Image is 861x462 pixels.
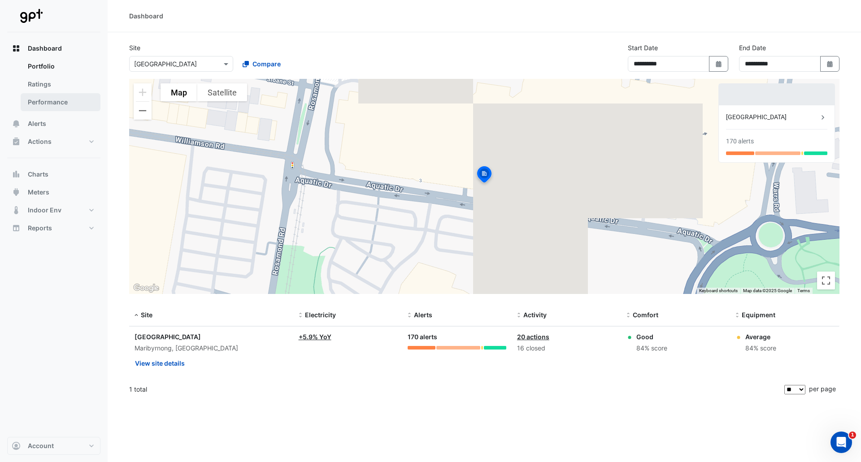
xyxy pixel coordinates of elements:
[523,311,547,319] span: Activity
[305,311,336,319] span: Electricity
[28,119,46,128] span: Alerts
[7,437,100,455] button: Account
[7,183,100,201] button: Meters
[12,224,21,233] app-icon: Reports
[7,133,100,151] button: Actions
[129,378,783,401] div: 1 total
[28,441,54,450] span: Account
[809,385,836,393] span: per page
[28,44,62,53] span: Dashboard
[726,137,754,146] div: 170 alerts
[21,57,100,75] a: Portfolio
[135,355,185,371] button: View site details
[699,288,738,294] button: Keyboard shortcuts
[628,43,658,52] label: Start Date
[633,311,658,319] span: Comfort
[517,333,549,341] a: 20 actions
[7,201,100,219] button: Indoor Env
[831,432,852,453] iframe: Intercom live chat
[715,60,723,68] fa-icon: Select Date
[134,102,152,120] button: Zoom out
[7,57,100,115] div: Dashboard
[12,170,21,179] app-icon: Charts
[739,43,766,52] label: End Date
[726,112,818,122] div: [GEOGRAPHIC_DATA]
[135,343,288,354] div: Maribyrnong, [GEOGRAPHIC_DATA]
[826,60,834,68] fa-icon: Select Date
[745,343,776,354] div: 84% score
[745,332,776,341] div: Average
[742,311,775,319] span: Equipment
[12,188,21,197] app-icon: Meters
[21,93,100,111] a: Performance
[7,39,100,57] button: Dashboard
[129,43,140,52] label: Site
[28,188,49,197] span: Meters
[474,165,494,186] img: site-pin-selected.svg
[21,75,100,93] a: Ratings
[7,115,100,133] button: Alerts
[131,282,161,294] img: Google
[28,170,48,179] span: Charts
[11,7,51,25] img: Company Logo
[517,343,616,354] div: 16 closed
[28,224,52,233] span: Reports
[817,272,835,289] button: Toggle fullscreen view
[636,332,667,341] div: Good
[636,343,667,354] div: 84% score
[129,11,163,21] div: Dashboard
[408,332,506,342] div: 170 alerts
[135,332,288,341] div: [GEOGRAPHIC_DATA]
[414,311,432,319] span: Alerts
[252,59,281,69] span: Compare
[12,206,21,215] app-icon: Indoor Env
[197,83,247,101] button: Show satellite imagery
[141,311,152,319] span: Site
[7,165,100,183] button: Charts
[299,333,331,341] a: +5.9% YoY
[237,56,287,72] button: Compare
[131,282,161,294] a: Open this area in Google Maps (opens a new window)
[134,83,152,101] button: Zoom in
[12,119,21,128] app-icon: Alerts
[849,432,856,439] span: 1
[161,83,197,101] button: Show street map
[12,137,21,146] app-icon: Actions
[743,288,792,293] span: Map data ©2025 Google
[28,206,61,215] span: Indoor Env
[7,219,100,237] button: Reports
[12,44,21,53] app-icon: Dashboard
[797,288,810,293] a: Terms
[28,137,52,146] span: Actions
